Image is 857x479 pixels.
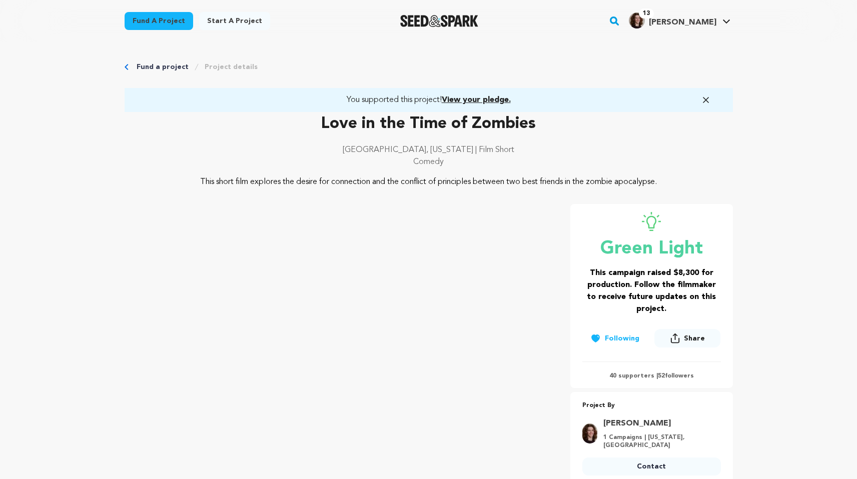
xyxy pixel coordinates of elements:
p: 40 supporters | followers [582,372,721,380]
a: Fund a project [137,62,189,72]
h3: This campaign raised $8,300 for production. Follow the filmmaker to receive future updates on thi... [582,267,721,315]
a: Goto Sam Costantino profile [603,417,715,429]
p: Comedy [125,156,733,168]
p: This short film explores the desire for connection and the conflict of principles between two bes... [185,176,672,188]
p: Project By [582,400,721,411]
a: Start a project [199,12,270,30]
img: Seed&Spark Logo Dark Mode [400,15,479,27]
span: Share [684,333,705,343]
p: [GEOGRAPHIC_DATA], [US_STATE] | Film Short [125,144,733,156]
p: 1 Campaigns | [US_STATE], [GEOGRAPHIC_DATA] [603,433,715,449]
a: You supported this project!View your pledge. [137,94,721,106]
a: Project details [205,62,258,72]
span: Share [654,329,720,351]
img: d15a37ceb6e03d81.jpg [582,423,597,443]
p: Green Light [582,239,721,259]
div: Breadcrumb [125,62,733,72]
p: Love in the Time of Zombies [125,112,733,136]
span: 13 [639,8,654,18]
button: Share [654,329,720,347]
span: 52 [658,373,665,379]
a: Contact [582,457,721,475]
span: View your pledge. [442,96,511,104]
span: [PERSON_NAME] [649,18,716,26]
div: Sam C.'s Profile [629,12,716,28]
img: d15a37ceb6e03d81.jpg [629,12,645,28]
a: Seed&Spark Homepage [400,15,479,27]
span: Sam C.'s Profile [627,10,732,31]
a: Fund a project [125,12,193,30]
button: Following [582,329,647,347]
a: Sam C.'s Profile [627,10,732,28]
